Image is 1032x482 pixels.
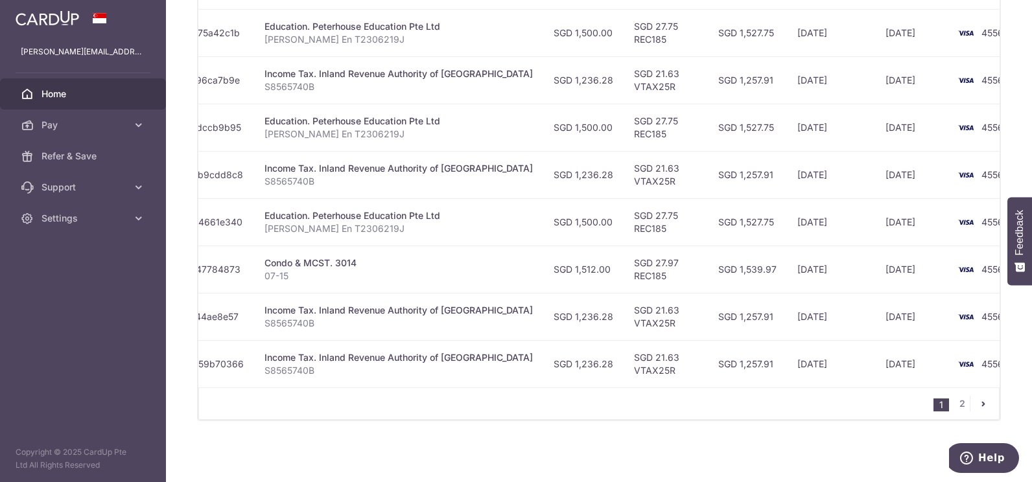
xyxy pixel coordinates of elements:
div: Income Tax. Inland Revenue Authority of [GEOGRAPHIC_DATA] [264,304,533,317]
iframe: Opens a widget where you can find more information [949,443,1019,476]
td: SGD 1,500.00 [543,9,624,56]
td: [DATE] [875,151,949,198]
img: Bank Card [953,120,979,135]
span: 4556 [981,122,1003,133]
td: txn_6d44661e340 [154,198,254,246]
p: 07-15 [264,270,533,282]
p: [PERSON_NAME][EMAIL_ADDRESS][DOMAIN_NAME] [21,45,145,58]
td: txn_e12dccb9b95 [154,104,254,151]
td: [DATE] [787,340,875,387]
div: Education. Peterhouse Education Pte Ltd [264,209,533,222]
td: SGD 1,236.28 [543,340,624,387]
td: [DATE] [787,198,875,246]
div: Education. Peterhouse Education Pte Ltd [264,115,533,128]
td: [DATE] [787,9,875,56]
td: SGD 1,527.75 [708,104,787,151]
span: 4556 [981,311,1003,322]
td: SGD 1,539.97 [708,246,787,293]
img: Bank Card [953,262,979,277]
td: txn_e0c75a42c1b [154,9,254,56]
td: SGD 1,512.00 [543,246,624,293]
img: Bank Card [953,214,979,230]
td: [DATE] [875,246,949,293]
button: Feedback - Show survey [1007,197,1032,285]
td: [DATE] [875,293,949,340]
td: [DATE] [787,104,875,151]
td: [DATE] [787,246,875,293]
img: Bank Card [953,167,979,183]
td: SGD 1,257.91 [708,151,787,198]
img: Bank Card [953,356,979,372]
td: SGD 1,500.00 [543,198,624,246]
a: 2 [954,396,970,411]
p: [PERSON_NAME] En T2306219J [264,222,533,235]
p: [PERSON_NAME] En T2306219J [264,33,533,46]
td: [DATE] [787,151,875,198]
span: Support [41,181,127,194]
span: 4556 [981,27,1003,38]
td: [DATE] [787,56,875,104]
td: SGD 1,236.28 [543,151,624,198]
td: [DATE] [875,340,949,387]
div: Income Tax. Inland Revenue Authority of [GEOGRAPHIC_DATA] [264,67,533,80]
td: txn_18c44ae8e57 [154,293,254,340]
td: [DATE] [787,293,875,340]
p: S8565740B [264,80,533,93]
td: SGD 27.75 REC185 [624,9,708,56]
td: SGD 1,236.28 [543,56,624,104]
p: [PERSON_NAME] En T2306219J [264,128,533,141]
td: SGD 1,257.91 [708,340,787,387]
td: SGD 21.63 VTAX25R [624,56,708,104]
td: SGD 1,257.91 [708,293,787,340]
td: [DATE] [875,56,949,104]
li: 1 [933,398,949,411]
td: txn_10447784873 [154,246,254,293]
div: Income Tax. Inland Revenue Authority of [GEOGRAPHIC_DATA] [264,162,533,175]
span: Refer & Save [41,150,127,163]
img: Bank Card [953,25,979,41]
span: Feedback [1014,210,1026,255]
td: SGD 21.63 VTAX25R [624,151,708,198]
div: Income Tax. Inland Revenue Authority of [GEOGRAPHIC_DATA] [264,351,533,364]
img: Bank Card [953,309,979,325]
p: S8565740B [264,364,533,377]
p: S8565740B [264,317,533,330]
td: [DATE] [875,104,949,151]
p: S8565740B [264,175,533,188]
span: 4556 [981,216,1003,227]
span: 4556 [981,358,1003,369]
img: Bank Card [953,73,979,88]
span: 4556 [981,169,1003,180]
div: Condo & MCST. 3014 [264,257,533,270]
img: CardUp [16,10,79,26]
div: Education. Peterhouse Education Pte Ltd [264,20,533,33]
td: [DATE] [875,9,949,56]
span: 4556 [981,75,1003,86]
td: SGD 21.63 VTAX25R [624,293,708,340]
td: SGD 1,527.75 [708,198,787,246]
span: 4556 [981,264,1003,275]
nav: pager [933,388,999,419]
td: SGD 1,257.91 [708,56,787,104]
td: txn_1db96ca7b9e [154,56,254,104]
span: Settings [41,212,127,225]
span: Home [41,87,127,100]
td: txn_79659b70366 [154,340,254,387]
td: SGD 1,500.00 [543,104,624,151]
td: SGD 27.75 REC185 [624,104,708,151]
td: SGD 27.97 REC185 [624,246,708,293]
td: txn_c79b9cdd8c8 [154,151,254,198]
td: SGD 1,527.75 [708,9,787,56]
span: Pay [41,119,127,132]
td: SGD 27.75 REC185 [624,198,708,246]
td: [DATE] [875,198,949,246]
td: SGD 21.63 VTAX25R [624,340,708,387]
td: SGD 1,236.28 [543,293,624,340]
